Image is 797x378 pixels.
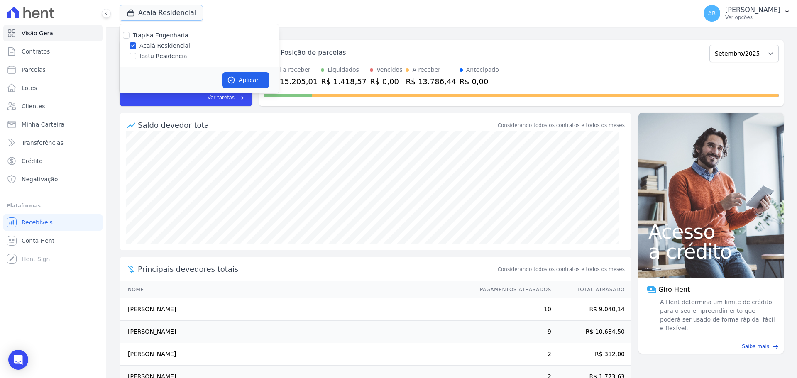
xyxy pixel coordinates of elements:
a: Saiba mais east [643,343,779,350]
td: 2 [472,343,552,366]
button: Acaiá Residencial [120,5,203,21]
span: Principais devedores totais [138,263,496,275]
div: R$ 13.786,44 [406,76,456,87]
a: Minha Carteira [3,116,103,133]
a: Conta Hent [3,232,103,249]
a: Parcelas [3,61,103,78]
span: Acesso [648,222,774,241]
span: A Hent determina um limite de crédito para o seu empreendimento que poderá ser usado de forma ráp... [658,298,775,333]
a: Recebíveis [3,214,103,231]
div: R$ 1.418,57 [321,76,367,87]
div: Liquidados [328,66,359,74]
span: Negativação [22,175,58,183]
td: 10 [472,298,552,321]
span: Transferências [22,139,64,147]
th: Pagamentos Atrasados [472,281,552,298]
button: Aplicar [222,72,269,88]
span: Lotes [22,84,37,92]
div: Vencidos [376,66,402,74]
td: R$ 9.040,14 [552,298,631,321]
a: Contratos [3,43,103,60]
th: Nome [120,281,472,298]
a: Lotes [3,80,103,96]
a: Crédito [3,153,103,169]
span: Giro Hent [658,285,690,295]
span: Clientes [22,102,45,110]
span: Parcelas [22,66,46,74]
a: Clientes [3,98,103,115]
div: Open Intercom Messenger [8,350,28,370]
a: Negativação [3,171,103,188]
span: east [773,344,779,350]
span: Considerando todos os contratos e todos os meses [498,266,625,273]
td: [PERSON_NAME] [120,298,472,321]
th: Total Atrasado [552,281,631,298]
span: Crédito [22,157,43,165]
span: Conta Hent [22,237,54,245]
td: R$ 10.634,50 [552,321,631,343]
div: Considerando todos os contratos e todos os meses [498,122,625,129]
div: Total a receber [267,66,318,74]
div: A receber [412,66,440,74]
td: 9 [472,321,552,343]
div: Plataformas [7,201,99,211]
span: Minha Carteira [22,120,64,129]
label: Acaiá Residencial [139,41,190,50]
span: Saiba mais [742,343,769,350]
span: a crédito [648,241,774,261]
a: Ver tarefas east [150,94,244,101]
button: AR [PERSON_NAME] Ver opções [697,2,797,25]
label: Trapisa Engenharia [133,32,188,39]
span: AR [708,10,716,16]
td: R$ 312,00 [552,343,631,366]
a: Visão Geral [3,25,103,41]
div: Saldo devedor total [138,119,496,131]
a: Transferências [3,134,103,151]
span: Contratos [22,47,50,56]
span: Ver tarefas [208,94,235,101]
span: east [238,95,244,101]
div: R$ 15.205,01 [267,76,318,87]
td: [PERSON_NAME] [120,343,472,366]
label: Icatu Residencial [139,52,189,61]
div: R$ 0,00 [370,76,402,87]
span: Visão Geral [22,29,55,37]
div: Posição de parcelas [281,48,346,58]
p: [PERSON_NAME] [725,6,780,14]
div: Antecipado [466,66,499,74]
p: Ver opções [725,14,780,21]
td: [PERSON_NAME] [120,321,472,343]
div: R$ 0,00 [460,76,499,87]
span: Recebíveis [22,218,53,227]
